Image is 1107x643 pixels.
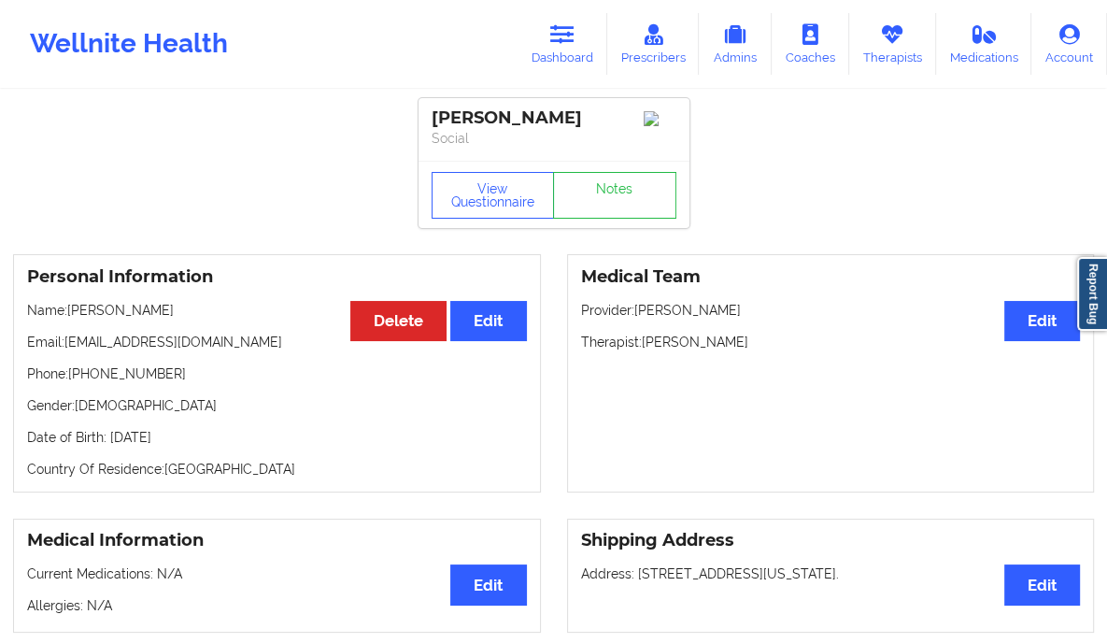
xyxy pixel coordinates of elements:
[27,530,527,551] h3: Medical Information
[644,111,676,126] img: Image%2Fplaceholer-image.png
[27,596,527,615] p: Allergies: N/A
[699,13,772,75] a: Admins
[450,301,526,341] button: Edit
[1004,564,1080,605] button: Edit
[27,460,527,479] p: Country Of Residence: [GEOGRAPHIC_DATA]
[581,301,1081,320] p: Provider: [PERSON_NAME]
[581,530,1081,551] h3: Shipping Address
[518,13,607,75] a: Dashboard
[450,564,526,605] button: Edit
[27,428,527,447] p: Date of Birth: [DATE]
[1004,301,1080,341] button: Edit
[553,172,676,219] a: Notes
[607,13,700,75] a: Prescribers
[936,13,1032,75] a: Medications
[772,13,849,75] a: Coaches
[581,266,1081,288] h3: Medical Team
[432,172,555,219] button: View Questionnaire
[27,396,527,415] p: Gender: [DEMOGRAPHIC_DATA]
[432,129,676,148] p: Social
[27,301,527,320] p: Name: [PERSON_NAME]
[350,301,447,341] button: Delete
[1031,13,1107,75] a: Account
[27,333,527,351] p: Email: [EMAIL_ADDRESS][DOMAIN_NAME]
[27,266,527,288] h3: Personal Information
[27,564,527,583] p: Current Medications: N/A
[849,13,936,75] a: Therapists
[432,107,676,129] div: [PERSON_NAME]
[1077,257,1107,331] a: Report Bug
[27,364,527,383] p: Phone: [PHONE_NUMBER]
[581,564,1081,583] p: Address: [STREET_ADDRESS][US_STATE].
[581,333,1081,351] p: Therapist: [PERSON_NAME]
